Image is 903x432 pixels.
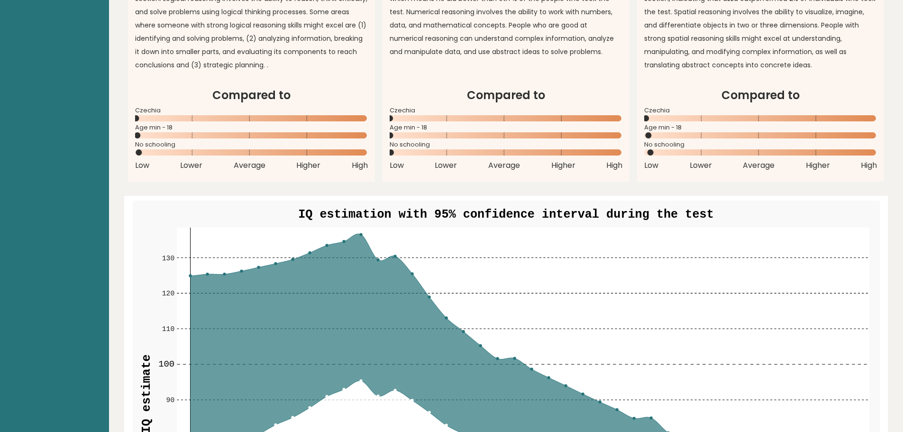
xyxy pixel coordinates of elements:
span: Lower [690,160,712,171]
span: Czechia [135,109,368,112]
span: Average [234,160,265,171]
span: Czechia [390,109,622,112]
span: Lower [435,160,457,171]
span: High [861,160,877,171]
text: 120 [162,290,174,297]
span: Higher [551,160,575,171]
h2: Compared to [390,87,622,104]
span: No schooling [135,143,368,147]
text: 130 [162,254,174,262]
span: Age min - 18 [644,126,877,129]
span: Average [488,160,520,171]
h2: Compared to [644,87,877,104]
span: No schooling [390,143,622,147]
span: Low [390,160,404,171]
span: High [606,160,622,171]
text: 100 [158,359,174,369]
span: Czechia [644,109,877,112]
text: 110 [162,325,174,333]
span: Age min - 18 [135,126,368,129]
span: High [352,160,368,171]
h2: Compared to [135,87,368,104]
text: IQ estimation with 95% confidence interval during the test [298,208,714,221]
span: Higher [296,160,320,171]
span: Average [743,160,775,171]
span: No schooling [644,143,877,147]
span: Low [644,160,658,171]
span: Age min - 18 [390,126,622,129]
span: Low [135,160,149,171]
span: Higher [806,160,830,171]
span: Lower [180,160,202,171]
text: 90 [166,396,174,404]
